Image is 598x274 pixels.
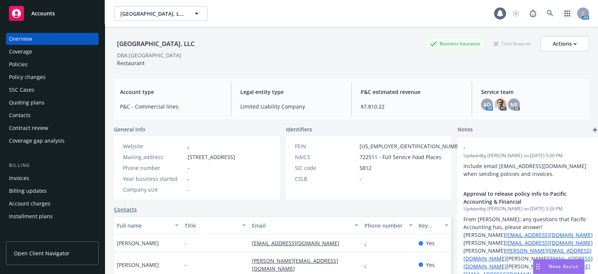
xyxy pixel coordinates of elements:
a: [EMAIL_ADDRESS][DOMAIN_NAME] [252,240,345,247]
span: [PERSON_NAME] [117,239,159,247]
div: Email [252,222,350,229]
div: Policies [9,58,28,70]
a: [EMAIL_ADDRESS][DOMAIN_NAME] [505,239,593,246]
span: Nova Assist [549,263,578,270]
div: SSC Cases [9,84,34,96]
span: - [185,261,187,269]
span: Open Client Navigator [14,249,70,257]
a: Contacts [6,109,99,121]
a: Invoices [6,172,99,184]
div: Website [123,142,185,150]
span: Accounts [31,10,55,16]
span: 5812 [360,164,372,172]
a: Search [543,6,558,21]
span: Include email [EMAIL_ADDRESS][DOMAIN_NAME] when sending policies and invoices. [463,162,588,177]
span: NR [510,101,518,109]
button: [GEOGRAPHIC_DATA]. LLC [114,6,207,21]
span: - [188,186,189,194]
a: SSC Cases [6,84,99,96]
span: Restaurant [117,60,145,67]
span: [US_EMPLOYER_IDENTIFICATION_NUMBER] [360,142,466,150]
span: Approval to release policy info to Pacific Accounting & Financial [463,190,574,206]
div: Invoices [9,172,29,184]
div: Coverage [9,46,32,58]
a: Policies [6,58,99,70]
div: Policy changes [9,71,46,83]
div: FEIN [295,142,357,150]
div: Installment plans [9,210,53,222]
a: Overview [6,33,99,45]
div: Drag to move [533,259,543,274]
span: - [463,143,574,151]
div: NAICS [295,153,357,161]
span: P&C - Commercial lines [120,103,222,110]
span: - [360,175,361,183]
span: Updated by [PERSON_NAME] on [DATE] 3:26 PM [463,206,594,212]
a: - [188,143,189,150]
button: Key contact [416,216,451,234]
span: Notes [457,125,473,134]
a: Accounts [6,3,99,24]
button: Title [182,216,249,234]
div: Actions [553,37,577,51]
span: - [188,175,189,183]
button: Email [249,216,361,234]
a: [PERSON_NAME][EMAIL_ADDRESS][DOMAIN_NAME] [252,257,338,272]
span: Identifiers [286,125,312,133]
a: Coverage [6,46,99,58]
div: Company size [123,186,185,194]
span: [GEOGRAPHIC_DATA]. LLC [120,10,185,18]
div: Mailing address [123,153,185,161]
a: Switch app [560,6,575,21]
div: Total Rewards [490,39,534,48]
div: Key contact [419,222,440,229]
a: [EMAIL_ADDRESS][DOMAIN_NAME] [505,231,593,238]
span: - [188,164,189,172]
span: Limited Liability Company [240,103,342,110]
div: Coverage gap analysis [9,135,65,147]
span: Legal entity type [240,88,342,96]
div: Business Insurance [426,39,484,48]
a: Quoting plans [6,97,99,109]
span: Updated by [PERSON_NAME] on [DATE] 5:00 PM [463,152,594,159]
div: Contacts [9,109,31,121]
div: DBA: [GEOGRAPHIC_DATA] [117,51,181,59]
div: Year business started [123,175,185,183]
div: Full name [117,222,170,229]
span: 722511 - Full Service Food Places [360,153,441,161]
span: Yes [426,261,435,269]
span: General info [114,125,145,133]
a: Report a Bug [525,6,540,21]
div: Contract review [9,122,48,134]
div: Billing updates [9,185,47,197]
a: Billing updates [6,185,99,197]
button: Actions [540,36,589,51]
span: Account type [120,88,222,96]
a: Account charges [6,198,99,210]
span: [STREET_ADDRESS] [188,153,235,161]
a: - [364,261,372,268]
span: [PERSON_NAME] [117,261,159,269]
div: CSLB [295,175,357,183]
img: photo [494,98,506,110]
a: Start snowing [508,6,523,21]
div: Title [185,222,238,229]
a: Installment plans [6,210,99,222]
span: - [185,239,187,247]
a: [PERSON_NAME][EMAIL_ADDRESS][DOMAIN_NAME] [463,247,592,262]
div: Billing [6,162,99,169]
span: AO [483,101,491,109]
span: P&C estimated revenue [361,88,463,96]
a: Policy changes [6,71,99,83]
div: Account charges [9,198,50,210]
span: Yes [426,239,435,247]
div: Overview [9,33,32,45]
button: Phone number [361,216,415,234]
div: Phone number [123,164,185,172]
div: [GEOGRAPHIC_DATA]. LLC [114,39,198,49]
span: Service team [481,88,583,96]
div: Quoting plans [9,97,44,109]
div: SIC code [295,164,357,172]
a: Contacts [114,206,137,213]
a: Coverage gap analysis [6,135,99,147]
